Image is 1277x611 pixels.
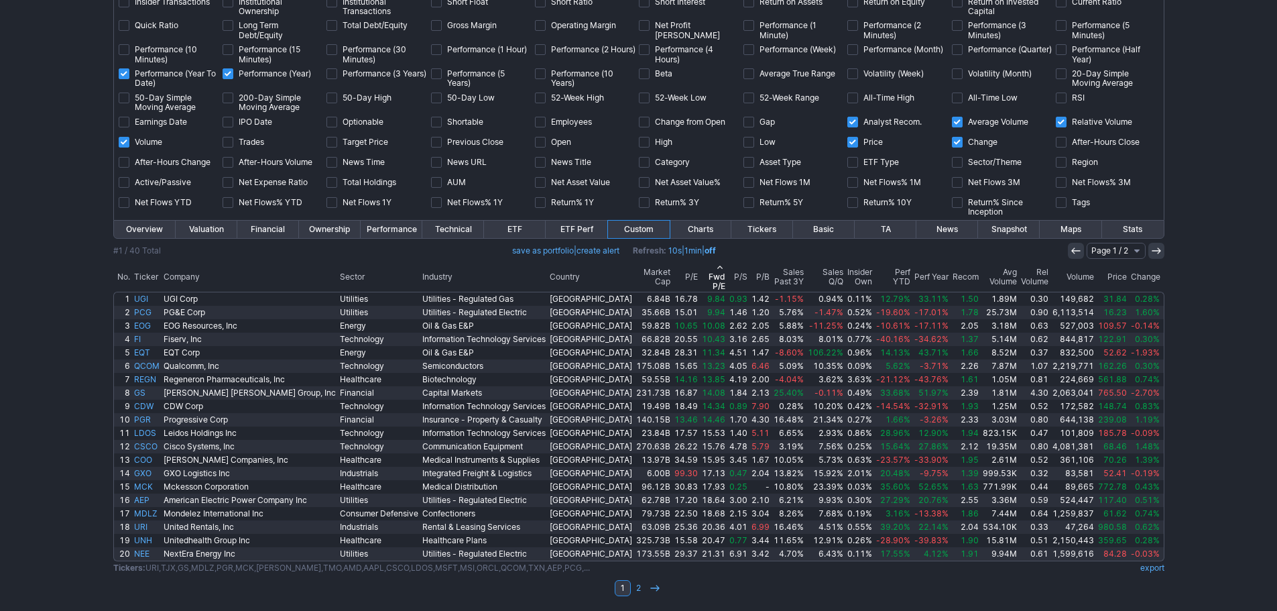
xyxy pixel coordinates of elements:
a: 33.11% [912,292,951,306]
a: 6 [114,359,132,373]
a: Basic [793,221,855,238]
a: 9.84 [700,292,727,306]
a: 10.43 [700,333,727,346]
input: Performance (Year) [223,68,233,79]
a: 3.16 [727,333,749,346]
a: Utilities - Regulated Gas [420,292,548,306]
a: -17.11% [912,319,951,333]
a: 2,219,771 [1050,359,1096,373]
input: Performance (3 Minutes) [952,20,963,31]
a: 14.13% [874,346,912,359]
a: save as portfolio [512,245,574,256]
input: Active/Passive [119,177,129,188]
a: 2.05 [951,319,981,333]
input: Analyst Recom. [847,117,858,127]
input: Performance (30 Minutes) [326,44,337,55]
a: -1.15% [772,292,806,306]
a: Maps [1040,221,1101,238]
a: create alert [576,245,619,256]
a: 52.62 [1096,346,1129,359]
a: News [916,221,978,238]
input: Net Flows% 1Y [431,197,442,208]
input: Gap [743,117,754,127]
span: 0.28% [1135,294,1160,304]
a: EOG Resources, Inc [162,319,338,333]
input: Volatility (Week) [847,68,858,79]
input: 200-Day Simple Moving Average [223,93,233,103]
input: Net Flows 3M [952,177,963,188]
span: 31.84 [1103,294,1127,304]
a: 0.52% [845,306,874,319]
span: 13.23 [702,361,725,371]
a: 0.77% [845,333,874,346]
input: Average Volume [952,117,963,127]
a: 16.78 [672,292,700,306]
input: After-Hours Change [119,157,129,168]
a: 31.84 [1096,292,1129,306]
span: 12.79% [880,294,910,304]
a: 7 [114,373,132,386]
input: Long Term Debt/Equity [223,20,233,31]
a: 3 [114,319,132,333]
a: Technology [338,333,420,346]
a: 4.05 [727,359,749,373]
a: 1.89M [981,292,1019,306]
a: 0.09% [845,359,874,373]
a: 0.93 [727,292,749,306]
a: [GEOGRAPHIC_DATA] [548,346,634,359]
a: Qualcomm, Inc [162,359,338,373]
input: Performance (10 Years) [535,68,546,79]
a: 175.08B [634,359,672,373]
input: 50-Day High [326,93,337,103]
a: 13.23 [700,359,727,373]
a: 1 [114,292,132,306]
a: 1.07 [1019,359,1050,373]
input: Price [847,137,858,148]
input: Trades [223,137,233,148]
span: 1.50 [961,294,979,304]
a: 1.78 [951,306,981,319]
input: High [639,137,650,148]
a: 1.47 [749,346,772,359]
a: 5.76% [772,306,806,319]
a: 149,682 [1050,292,1096,306]
span: 106.22% [808,347,843,357]
input: News Time [326,157,337,168]
a: EQT [132,346,162,359]
span: 0.30% [1135,361,1160,371]
input: Target Price [326,137,337,148]
a: -0.14% [1129,319,1164,333]
a: 2.26 [951,359,981,373]
input: Relative Volume [1056,117,1067,127]
input: Performance (Month) [847,44,858,55]
span: -1.93% [1131,347,1160,357]
a: 0.30 [1019,292,1050,306]
span: 10.43 [702,334,725,344]
span: -1.15% [775,294,804,304]
a: ETF [484,221,546,238]
a: 8.52M [981,346,1019,359]
span: 109.57 [1098,321,1127,331]
a: Energy [338,346,420,359]
a: 5.14M [981,333,1019,346]
input: Net Flows% 1M [847,177,858,188]
a: 9.94 [700,306,727,319]
input: Change [952,137,963,148]
input: 50-Day Low [431,93,442,103]
input: Net Flows% 3M [1056,177,1067,188]
a: Technology [338,359,420,373]
a: Ownership [299,221,361,238]
a: 1.50 [951,292,981,306]
a: Oil & Gas E&P [420,346,548,359]
span: 16.23 [1103,307,1127,317]
input: Region [1056,157,1067,168]
span: 52.62 [1103,347,1127,357]
a: 5.09% [772,359,806,373]
a: 8.01% [806,333,845,346]
a: 1min [684,245,702,256]
input: After-Hours Volume [223,157,233,168]
input: Employees [535,117,546,127]
input: Asset Type [743,157,754,168]
a: 6.46 [749,359,772,373]
input: Sector/Theme [952,157,963,168]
